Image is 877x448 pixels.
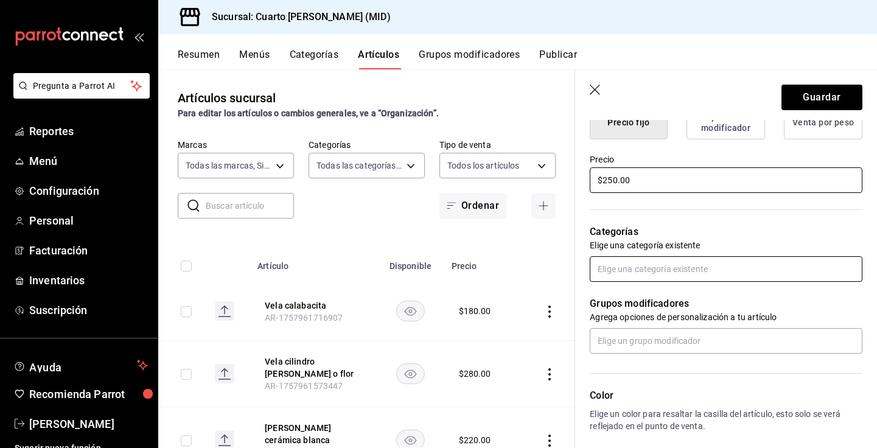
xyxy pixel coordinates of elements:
[590,225,862,239] p: Categorías
[396,301,425,321] button: availability-product
[590,167,862,193] input: $0.00
[459,434,491,446] div: $ 220.00
[590,311,862,323] p: Agrega opciones de personalización a tu artículo
[178,108,439,118] strong: Para editar los artículos o cambios generales, ve a “Organización”.
[265,422,362,446] button: edit-product-location
[687,105,765,139] button: Opción de modificador
[265,313,343,323] span: AR-1757961716907
[265,381,343,391] span: AR-1757961573447
[265,299,362,312] button: edit-product-location
[590,256,862,282] input: Elige una categoría existente
[29,302,148,318] span: Suscripción
[444,243,522,282] th: Precio
[590,105,668,139] button: Precio fijo
[178,49,877,69] div: navigation tabs
[781,85,862,110] button: Guardar
[459,305,491,317] div: $ 180.00
[178,49,220,69] button: Resumen
[543,306,556,318] button: actions
[29,183,148,199] span: Configuración
[134,32,144,41] button: open_drawer_menu
[543,368,556,380] button: actions
[29,212,148,229] span: Personal
[590,296,862,311] p: Grupos modificadores
[590,408,862,432] p: Elige un color para resaltar la casilla del artículo, esto solo se verá reflejado en el punto de ...
[29,416,148,432] span: [PERSON_NAME]
[539,49,577,69] button: Publicar
[784,105,862,139] button: Venta por peso
[29,153,148,169] span: Menú
[316,159,402,172] span: Todas las categorías, Sin categoría
[290,49,339,69] button: Categorías
[309,141,425,149] label: Categorías
[543,435,556,447] button: actions
[358,49,399,69] button: Artículos
[439,141,556,149] label: Tipo de venta
[29,272,148,289] span: Inventarios
[178,89,276,107] div: Artículos sucursal
[439,193,506,219] button: Ordenar
[186,159,271,172] span: Todas las marcas, Sin marca
[29,123,148,139] span: Reportes
[13,73,150,99] button: Pregunta a Parrot AI
[590,328,862,354] input: Elige un grupo modificador
[590,388,862,403] p: Color
[29,242,148,259] span: Facturación
[29,386,148,402] span: Recomienda Parrot
[9,88,150,101] a: Pregunta a Parrot AI
[250,243,377,282] th: Artículo
[206,194,294,218] input: Buscar artículo
[590,155,862,164] label: Precio
[419,49,520,69] button: Grupos modificadores
[459,368,491,380] div: $ 280.00
[265,355,362,380] button: edit-product-location
[377,243,444,282] th: Disponible
[396,363,425,384] button: availability-product
[178,141,294,149] label: Marcas
[447,159,520,172] span: Todos los artículos
[202,10,391,24] h3: Sucursal: Cuarto [PERSON_NAME] (MID)
[29,358,132,373] span: Ayuda
[239,49,270,69] button: Menús
[590,239,862,251] p: Elige una categoría existente
[33,80,131,93] span: Pregunta a Parrot AI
